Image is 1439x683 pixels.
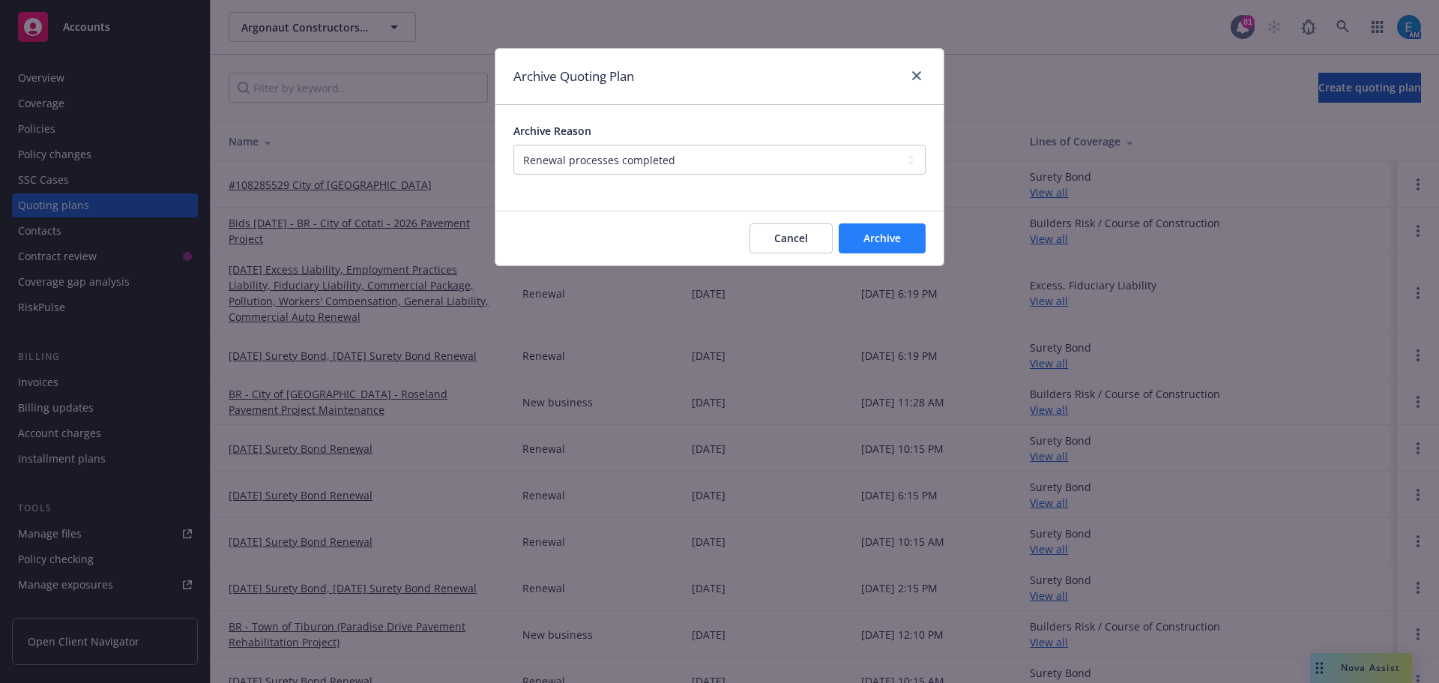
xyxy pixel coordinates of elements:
a: close [908,67,926,85]
span: Archive Reason [513,124,591,138]
button: Cancel [749,223,833,253]
span: Cancel [774,231,808,245]
button: Archive [839,223,926,253]
h1: Archive Quoting Plan [513,67,634,86]
span: Archive [863,231,901,245]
